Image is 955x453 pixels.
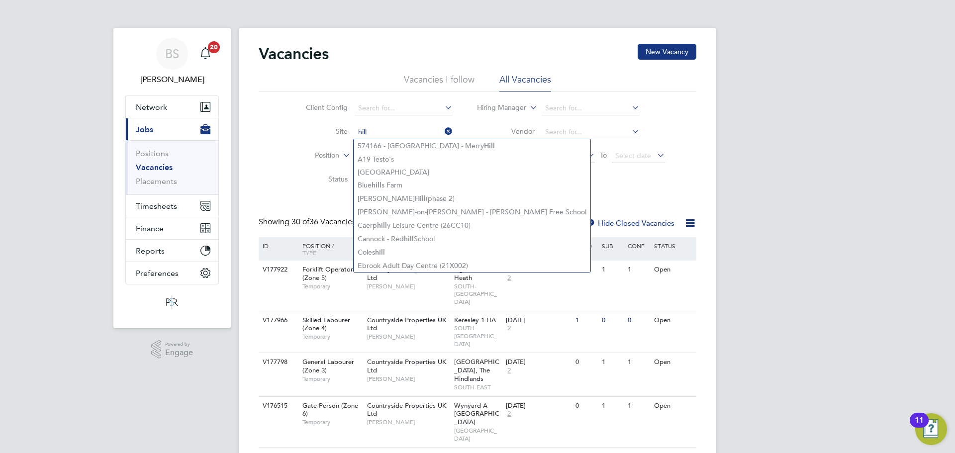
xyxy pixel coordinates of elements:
[136,269,179,278] span: Preferences
[136,201,177,211] span: Timesheets
[282,151,339,161] label: Position
[915,413,947,445] button: Open Resource Center, 11 new notifications
[652,353,695,371] div: Open
[302,333,362,341] span: Temporary
[367,316,446,333] span: Countryside Properties UK Ltd
[302,265,353,282] span: Forklift Operator (Zone 5)
[477,127,535,136] label: Vendor
[599,261,625,279] div: 1
[542,125,640,139] input: Search for...
[542,101,640,115] input: Search for...
[367,333,449,341] span: [PERSON_NAME]
[354,139,590,153] li: 574166 - [GEOGRAPHIC_DATA] - Merry
[454,383,501,391] span: SOUTH-EAST
[367,418,449,426] span: [PERSON_NAME]
[377,221,387,230] b: hill
[404,235,414,243] b: hill
[375,248,385,257] b: hill
[163,294,181,310] img: psrsolutions-logo-retina.png
[302,375,362,383] span: Temporary
[126,96,218,118] button: Network
[625,261,651,279] div: 1
[290,127,348,136] label: Site
[586,218,674,228] label: Hide Closed Vacancies
[506,410,512,418] span: 2
[367,358,446,374] span: Countryside Properties UK Ltd
[599,311,625,330] div: 0
[354,179,590,192] li: Blue s Farm
[290,175,348,183] label: Status
[208,41,220,53] span: 20
[454,427,501,442] span: [GEOGRAPHIC_DATA]
[195,38,215,70] a: 20
[599,397,625,415] div: 1
[506,316,571,325] div: [DATE]
[260,237,295,254] div: ID
[599,353,625,371] div: 1
[506,366,512,375] span: 2
[302,358,354,374] span: General Labourer (Zone 3)
[367,265,446,282] span: Countryside Properties UK Ltd
[136,149,169,158] a: Positions
[354,232,590,246] li: Cannock - Red School
[136,177,177,186] a: Placements
[915,420,924,433] div: 11
[260,397,295,415] div: V176515
[355,125,453,139] input: Search for...
[506,324,512,333] span: 2
[625,397,651,415] div: 1
[454,282,501,306] span: SOUTH-[GEOGRAPHIC_DATA]
[638,44,696,60] button: New Vacancy
[291,217,356,227] span: 36 Vacancies
[354,259,590,272] li: Ebrook Adult Day Centre (21X002)
[469,103,526,113] label: Hiring Manager
[354,192,590,205] li: [PERSON_NAME] (phase 2)
[354,153,590,166] li: A19 Testo's
[165,340,193,349] span: Powered by
[454,316,496,324] span: Keresley 1 HA
[354,246,590,259] li: Coles
[484,142,495,150] b: Hill
[136,163,173,172] a: Vacancies
[367,375,449,383] span: [PERSON_NAME]
[126,118,218,140] button: Jobs
[126,217,218,239] button: Finance
[260,353,295,371] div: V177798
[599,237,625,254] div: Sub
[126,240,218,262] button: Reports
[652,261,695,279] div: Open
[151,340,193,359] a: Powered byEngage
[506,274,512,282] span: 2
[259,44,329,64] h2: Vacancies
[573,397,599,415] div: 0
[454,265,488,282] span: Lighthorn 1 Heath
[367,401,446,418] span: Countryside Properties UK Ltd
[404,74,475,91] li: Vacancies I follow
[290,103,348,112] label: Client Config
[573,311,599,330] div: 1
[126,195,218,217] button: Timesheets
[126,140,218,194] div: Jobs
[355,101,453,115] input: Search for...
[573,353,599,371] div: 0
[454,324,501,348] span: SOUTH-[GEOGRAPHIC_DATA]
[259,217,358,227] div: Showing
[652,397,695,415] div: Open
[165,47,179,60] span: BS
[125,294,219,310] a: Go to home page
[367,282,449,290] span: [PERSON_NAME]
[302,316,350,333] span: Skilled Labourer (Zone 4)
[291,217,309,227] span: 30 of
[260,261,295,279] div: V177922
[136,246,165,256] span: Reports
[136,125,153,134] span: Jobs
[125,38,219,86] a: BS[PERSON_NAME]
[113,28,231,328] nav: Main navigation
[454,358,499,383] span: [GEOGRAPHIC_DATA], The Hindlands
[625,311,651,330] div: 0
[625,237,651,254] div: Conf
[354,166,590,179] li: [GEOGRAPHIC_DATA]
[499,74,551,91] li: All Vacancies
[354,205,590,218] li: [PERSON_NAME]-on-[PERSON_NAME] - [PERSON_NAME] Free School
[372,181,382,189] b: hill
